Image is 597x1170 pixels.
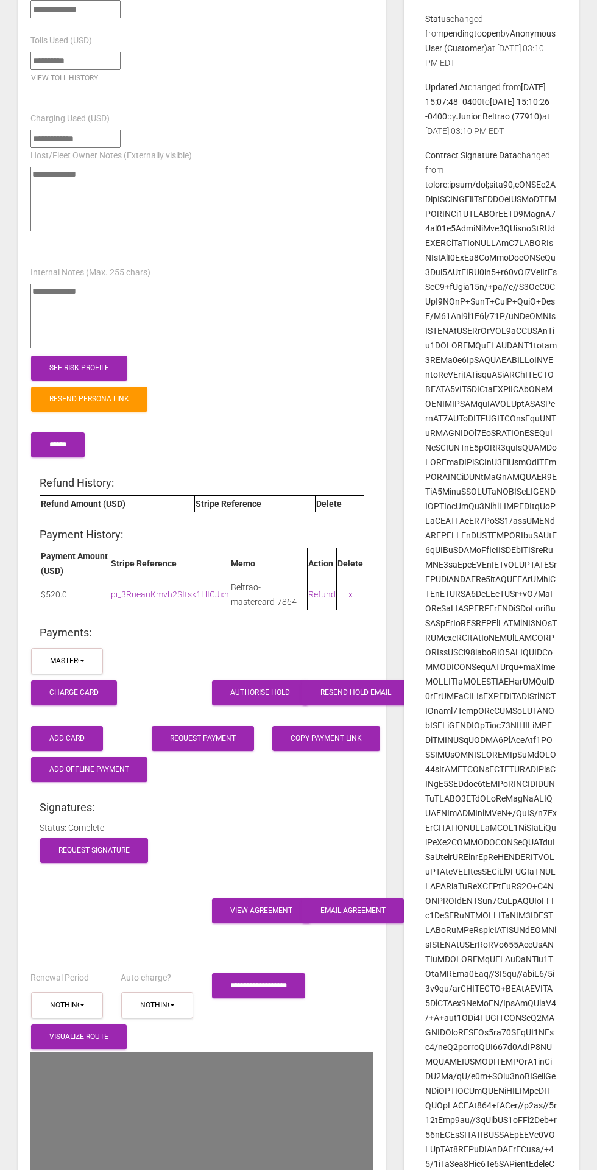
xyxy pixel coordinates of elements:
[111,590,229,599] a: pi_3RueauKmvh2SItsk1LlICJxn
[121,992,193,1018] button: Nothing selected
[152,726,254,751] a: Request Payment
[230,548,308,579] th: Memo
[40,475,364,490] h4: Refund History:
[40,548,110,579] th: Payment Amount (USD)
[425,82,468,92] b: Updated At
[456,111,542,121] b: Junior Beltrao (77910)
[121,972,171,984] label: Auto charge?
[31,680,117,705] button: Charge Card
[443,29,474,38] b: pending
[425,12,557,70] p: changed from to by at [DATE] 03:10 PM EDT
[31,387,147,412] a: Resend Persona Link
[315,496,364,512] th: Delete
[40,579,110,610] td: $520.0
[31,726,103,751] button: Add Card
[50,1000,79,1010] div: Nothing selected
[337,548,364,579] th: Delete
[110,548,230,579] th: Stripe Reference
[31,992,103,1018] button: Nothing selected
[272,726,380,751] button: Copy payment link
[482,29,501,38] b: open
[302,680,409,705] a: Resend Hold Email
[230,579,308,610] td: Beltrao-mastercard-7864
[30,113,110,125] label: Charging Used (USD)
[31,356,127,381] a: See Risk Profile
[308,590,336,599] a: Refund
[425,150,517,160] b: Contract Signature Data
[212,898,311,923] a: View Agreement
[425,14,450,24] b: Status
[308,548,337,579] th: Action
[30,35,92,47] label: Tolls Used (USD)
[40,527,364,542] h4: Payment History:
[425,80,557,138] p: changed from to by at [DATE] 03:10 PM EDT
[140,1000,169,1010] div: Nothing selected
[31,648,103,674] button: mastercard ending in 7864 (exp. 1/2034)
[40,496,195,512] th: Refund Amount (USD)
[40,800,364,815] h4: Signatures:
[348,590,353,599] a: x
[40,838,148,863] a: Request Signature
[194,496,315,512] th: Stripe Reference
[31,73,98,83] button: View toll history
[50,656,79,666] div: mastercard ending in 7864 (exp. 1/2034)
[302,898,404,923] a: Email Agreement
[30,820,373,835] div: Status: Complete
[212,680,308,705] button: Authorise Hold
[30,150,192,162] label: Host/Fleet Owner Notes (Externally visible)
[31,757,147,782] button: Add Offline Payment
[40,625,364,640] h4: Payments:
[30,267,150,279] label: Internal Notes (Max. 255 chars)
[30,972,89,984] label: Renewal Period
[31,1024,127,1049] button: Visualize route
